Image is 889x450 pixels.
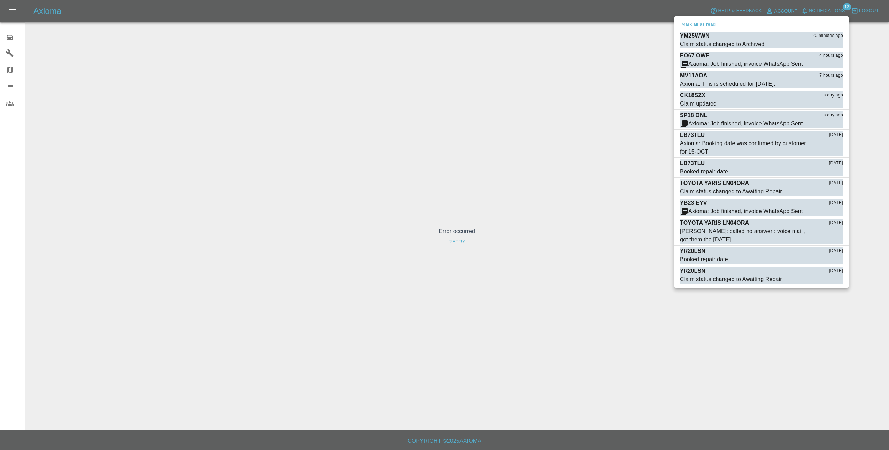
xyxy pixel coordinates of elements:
[680,100,717,108] div: Claim updated
[680,168,728,176] div: Booked repair date
[819,72,843,79] span: 7 hours ago
[680,219,749,227] p: TOYOTA YARIS LN04ORA
[680,71,707,80] p: MV11AOA
[680,21,717,29] button: Mark all as read
[680,159,705,168] p: LB73TLU
[819,52,843,59] span: 4 hours ago
[680,32,710,40] p: YM25WWN
[680,40,764,48] div: Claim status changed to Archived
[680,80,775,88] div: Axioma: This is scheduled for [DATE].
[680,255,728,264] div: Booked repair date
[829,180,843,187] span: [DATE]
[680,199,707,207] p: YB23 EYV
[688,60,803,68] div: Axioma: Job finished, invoice WhatsApp Sent
[829,160,843,167] span: [DATE]
[829,132,843,139] span: [DATE]
[812,32,843,39] span: 20 minutes ago
[680,267,705,275] p: YR20LSN
[829,200,843,207] span: [DATE]
[680,275,782,284] div: Claim status changed to Awaiting Repair
[680,91,705,100] p: CK18SZX
[680,111,708,119] p: SP18 ONL
[824,92,843,99] span: a day ago
[680,52,710,60] p: EO67 OWE
[829,267,843,274] span: [DATE]
[680,179,749,187] p: TOYOTA YARIS LN04ORA
[688,207,803,216] div: Axioma: Job finished, invoice WhatsApp Sent
[829,248,843,255] span: [DATE]
[824,112,843,119] span: a day ago
[680,139,808,156] div: Axioma: Booking date was confirmed by customer for 15-OCT
[829,219,843,226] span: [DATE]
[680,227,808,244] div: [PERSON_NAME]: called no answer : voice mail , got them the [DATE]
[680,247,705,255] p: YR20LSN
[688,119,803,128] div: Axioma: Job finished, invoice WhatsApp Sent
[680,187,782,196] div: Claim status changed to Awaiting Repair
[680,131,705,139] p: LB73TLU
